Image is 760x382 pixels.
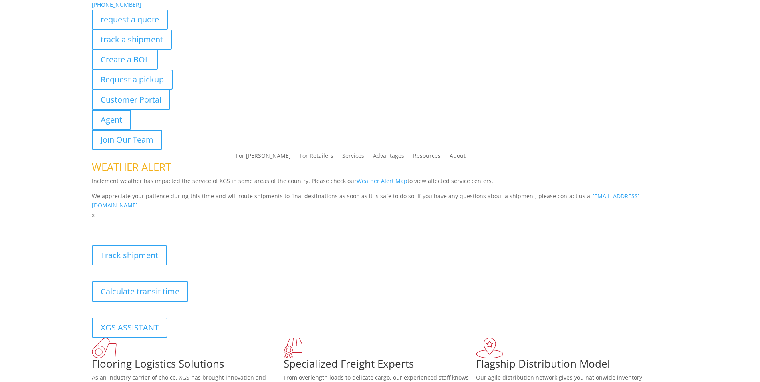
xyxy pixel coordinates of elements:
a: Resources [413,153,441,162]
a: Advantages [373,153,404,162]
a: track a shipment [92,30,172,50]
img: xgs-icon-total-supply-chain-intelligence-red [92,338,117,358]
a: For [PERSON_NAME] [236,153,291,162]
b: Visibility, transparency, and control for your entire supply chain. [92,221,270,229]
a: About [450,153,466,162]
img: xgs-icon-focused-on-flooring-red [284,338,302,358]
a: XGS ASSISTANT [92,318,167,338]
img: xgs-icon-flagship-distribution-model-red [476,338,504,358]
a: Track shipment [92,245,167,265]
a: Customer Portal [92,90,170,110]
a: Services [342,153,364,162]
a: Agent [92,110,131,130]
p: Inclement weather has impacted the service of XGS in some areas of the country. Please check our ... [92,176,669,191]
span: WEATHER ALERT [92,160,171,174]
a: request a quote [92,10,168,30]
h1: Specialized Freight Experts [284,358,476,373]
p: x [92,210,669,220]
p: We appreciate your patience during this time and will route shipments to final destinations as so... [92,191,669,211]
a: Calculate transit time [92,281,188,302]
a: Weather Alert Map [357,177,407,185]
h1: Flagship Distribution Model [476,358,668,373]
a: Request a pickup [92,70,173,90]
a: Join Our Team [92,130,162,150]
a: [PHONE_NUMBER] [92,1,141,8]
a: For Retailers [300,153,333,162]
a: Create a BOL [92,50,158,70]
h1: Flooring Logistics Solutions [92,358,284,373]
